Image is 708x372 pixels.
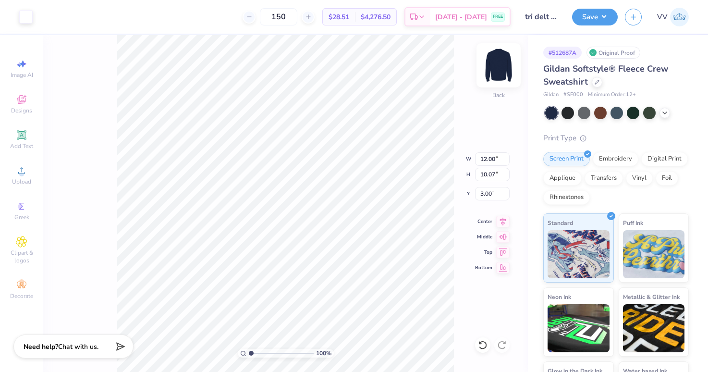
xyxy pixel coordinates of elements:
[623,218,643,228] span: Puff Ink
[543,190,590,205] div: Rhinestones
[10,142,33,150] span: Add Text
[518,7,565,26] input: Untitled Design
[657,12,668,23] span: VV
[543,63,668,87] span: Gildan Softstyle® Fleece Crew Sweatshirt
[5,249,38,264] span: Clipart & logos
[475,249,492,256] span: Top
[572,9,618,25] button: Save
[670,8,689,26] img: Via Villanueva
[656,171,678,186] div: Foil
[316,349,331,358] span: 100 %
[543,47,582,59] div: # 512687A
[548,304,610,352] img: Neon Ink
[623,304,685,352] img: Metallic & Glitter Ink
[543,91,559,99] span: Gildan
[588,91,636,99] span: Minimum Order: 12 +
[58,342,98,351] span: Chat with us.
[475,234,492,240] span: Middle
[548,230,610,278] img: Standard
[479,46,518,85] img: Back
[24,342,58,351] strong: Need help?
[623,230,685,278] img: Puff Ink
[475,218,492,225] span: Center
[329,12,349,22] span: $28.51
[260,8,297,25] input: – –
[657,8,689,26] a: VV
[14,213,29,221] span: Greek
[586,47,640,59] div: Original Proof
[626,171,653,186] div: Vinyl
[585,171,623,186] div: Transfers
[623,292,680,302] span: Metallic & Glitter Ink
[641,152,688,166] div: Digital Print
[493,13,503,20] span: FREE
[10,292,33,300] span: Decorate
[12,178,31,186] span: Upload
[543,152,590,166] div: Screen Print
[543,133,689,144] div: Print Type
[11,71,33,79] span: Image AI
[11,107,32,114] span: Designs
[543,171,582,186] div: Applique
[435,12,487,22] span: [DATE] - [DATE]
[563,91,583,99] span: # SF000
[475,264,492,271] span: Bottom
[361,12,391,22] span: $4,276.50
[548,218,573,228] span: Standard
[548,292,571,302] span: Neon Ink
[492,91,505,99] div: Back
[593,152,638,166] div: Embroidery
